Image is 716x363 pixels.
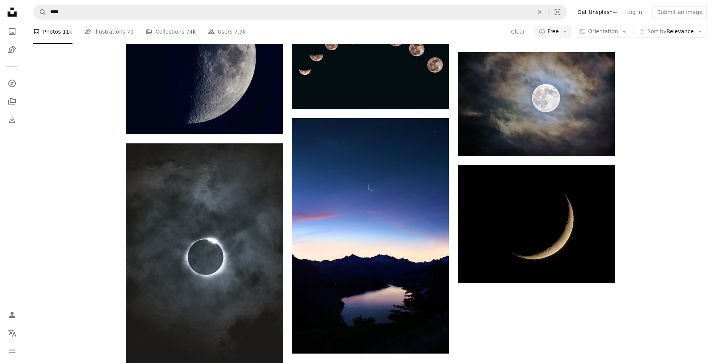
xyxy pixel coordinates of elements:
button: Search Unsplash [34,5,46,19]
a: Log in / Sign up [5,307,20,322]
button: Visual search [548,5,567,19]
a: Explore [5,76,20,91]
a: solar eclipse [126,250,283,257]
button: Free [534,26,572,38]
span: Free [548,28,559,35]
img: crescent moon [458,165,615,283]
a: Log in [622,6,647,18]
a: Users 7.9k [208,20,246,44]
img: moon illustration [292,4,449,109]
a: Illustrations 70 [85,20,134,44]
span: Sort by [647,28,666,34]
span: 70 [127,28,134,36]
button: Sort byRelevance [634,26,707,38]
a: moon illustration [292,53,449,60]
button: Orientation [575,26,631,38]
span: Orientation [588,28,618,34]
a: Get Unsplash+ [573,6,622,18]
a: Illustrations [5,42,20,57]
a: crescent moon [458,220,615,227]
a: full moon and gray clouds during nighttime [458,100,615,107]
a: Photos [5,24,20,39]
img: full moon and gray clouds during nighttime [458,52,615,156]
span: 74k [186,28,196,36]
a: moon photo [126,52,283,59]
button: Language [5,325,20,340]
button: Clear [531,5,548,19]
button: Menu [5,343,20,358]
img: birds eye-view of lake under crescent moon [292,118,449,354]
form: Find visuals sitewide [33,5,567,20]
button: Clear [511,26,525,38]
span: Relevance [647,28,694,35]
a: Collections [5,94,20,109]
span: 7.9k [234,28,246,36]
a: Download History [5,112,20,127]
img: solar eclipse [126,143,283,363]
a: Home — Unsplash [5,5,20,21]
a: Collections 74k [146,20,196,44]
a: birds eye-view of lake under crescent moon [292,232,449,239]
button: Submit an image [653,6,707,18]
